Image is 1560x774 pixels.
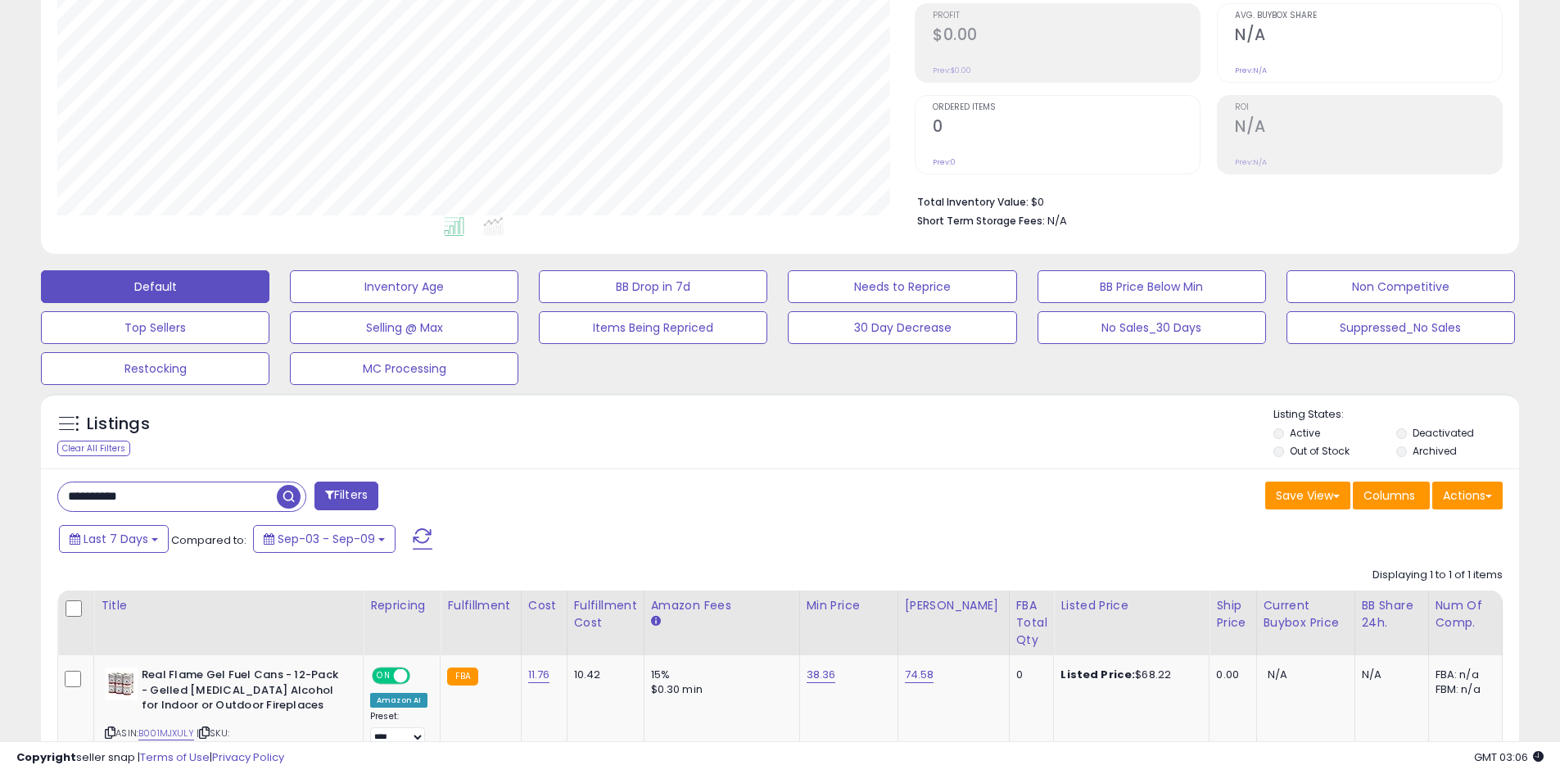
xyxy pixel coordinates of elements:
span: N/A [1268,667,1287,682]
small: Prev: $0.00 [933,66,971,75]
b: Listed Price: [1060,667,1135,682]
span: N/A [1047,213,1067,229]
div: 10.42 [574,668,631,682]
button: Top Sellers [41,311,269,344]
span: Last 7 Days [84,531,148,547]
h2: N/A [1235,25,1502,48]
h2: $0.00 [933,25,1200,48]
div: N/A [1362,668,1416,682]
h5: Listings [87,413,150,436]
button: Actions [1432,482,1503,509]
div: Fulfillment Cost [574,597,637,631]
small: Prev: N/A [1235,157,1267,167]
span: Sep-03 - Sep-09 [278,531,375,547]
button: No Sales_30 Days [1038,311,1266,344]
small: Prev: 0 [933,157,956,167]
small: Prev: N/A [1235,66,1267,75]
img: 51R02462vsL._SL40_.jpg [105,668,138,700]
b: Real Flame Gel Fuel Cans - 12-Pack - Gelled [MEDICAL_DATA] Alcohol for Indoor or Outdoor Fireplaces [142,668,341,717]
button: Needs to Reprice [788,270,1016,303]
div: Preset: [370,711,427,748]
a: 11.76 [528,667,550,683]
small: Amazon Fees. [651,614,661,629]
span: ON [373,669,394,683]
div: Title [101,597,356,614]
div: ASIN: [105,668,350,771]
button: Suppressed_No Sales [1286,311,1515,344]
div: Amazon AI [370,693,427,708]
span: 2025-09-17 03:06 GMT [1474,749,1544,765]
small: FBA [447,668,477,686]
div: seller snap | | [16,750,284,766]
span: Columns [1363,487,1415,504]
span: OFF [408,669,434,683]
label: Active [1290,426,1320,440]
p: Listing States: [1273,407,1519,423]
button: MC Processing [290,352,518,385]
div: 15% [651,668,787,682]
label: Deactivated [1413,426,1474,440]
div: [PERSON_NAME] [905,597,1002,614]
b: Total Inventory Value: [917,195,1029,209]
div: Displaying 1 to 1 of 1 items [1372,568,1503,583]
span: Compared to: [171,532,246,548]
button: Inventory Age [290,270,518,303]
div: $68.22 [1060,668,1196,682]
button: BB Price Below Min [1038,270,1266,303]
div: Min Price [807,597,891,614]
div: BB Share 24h. [1362,597,1422,631]
button: Restocking [41,352,269,385]
div: FBM: n/a [1436,682,1490,697]
button: Items Being Repriced [539,311,767,344]
button: Last 7 Days [59,525,169,553]
div: Repricing [370,597,433,614]
button: Selling @ Max [290,311,518,344]
a: 74.58 [905,667,934,683]
div: Num of Comp. [1436,597,1495,631]
label: Archived [1413,444,1457,458]
button: Filters [314,482,378,510]
a: Terms of Use [140,749,210,765]
button: BB Drop in 7d [539,270,767,303]
label: Out of Stock [1290,444,1350,458]
li: $0 [917,191,1490,210]
button: Default [41,270,269,303]
div: FBA: n/a [1436,668,1490,682]
div: Clear All Filters [57,441,130,456]
div: Listed Price [1060,597,1202,614]
div: $0.30 min [651,682,787,697]
div: Current Buybox Price [1264,597,1348,631]
h2: N/A [1235,117,1502,139]
div: Cost [528,597,560,614]
button: Columns [1353,482,1430,509]
div: Amazon Fees [651,597,793,614]
button: Non Competitive [1286,270,1515,303]
button: Sep-03 - Sep-09 [253,525,396,553]
span: ROI [1235,103,1502,112]
button: Save View [1265,482,1350,509]
strong: Copyright [16,749,76,765]
div: 0.00 [1216,668,1243,682]
a: Privacy Policy [212,749,284,765]
span: Profit [933,11,1200,20]
span: Ordered Items [933,103,1200,112]
b: Short Term Storage Fees: [917,214,1045,228]
div: 0 [1016,668,1042,682]
div: Ship Price [1216,597,1249,631]
a: 38.36 [807,667,836,683]
button: 30 Day Decrease [788,311,1016,344]
div: FBA Total Qty [1016,597,1047,649]
span: Avg. Buybox Share [1235,11,1502,20]
div: Fulfillment [447,597,513,614]
h2: 0 [933,117,1200,139]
